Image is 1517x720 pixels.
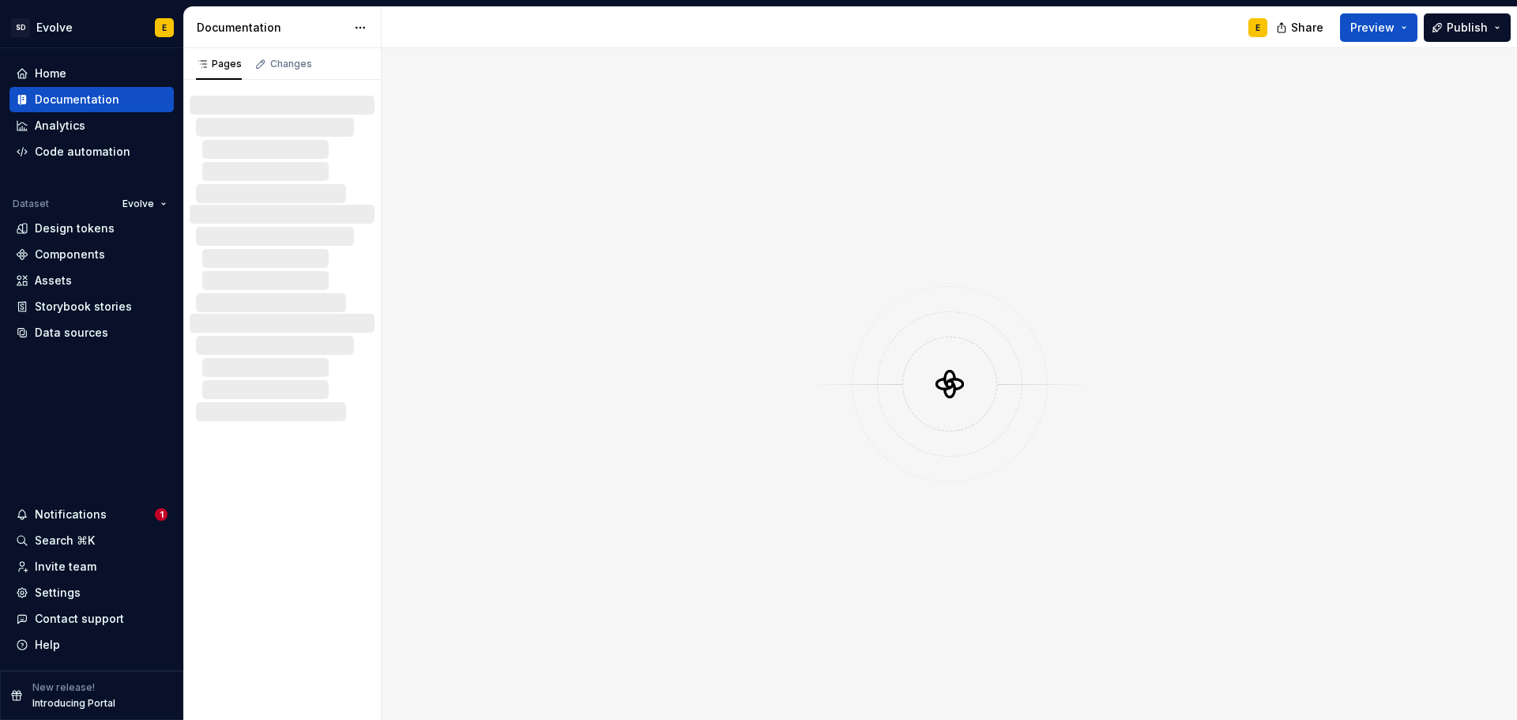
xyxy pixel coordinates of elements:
div: Dataset [13,198,49,210]
button: Search ⌘K [9,528,174,553]
p: Introducing Portal [32,697,115,710]
a: Invite team [9,554,174,579]
span: Share [1291,20,1323,36]
button: Evolve [115,193,174,215]
button: SDEvolveE [3,10,180,44]
div: Documentation [35,92,119,107]
button: Contact support [9,606,174,631]
div: SD [11,18,30,37]
div: Components [35,247,105,262]
div: Invite team [35,559,96,575]
a: Code automation [9,139,174,164]
div: Pages [196,58,242,70]
div: E [162,21,167,34]
a: Data sources [9,320,174,345]
a: Home [9,61,174,86]
button: Publish [1424,13,1511,42]
p: New release! [32,681,95,694]
span: Publish [1447,20,1488,36]
div: Documentation [197,20,346,36]
div: Storybook stories [35,299,132,315]
span: Preview [1350,20,1395,36]
div: Search ⌘K [35,533,95,548]
span: Evolve [122,198,154,210]
a: Settings [9,580,174,605]
div: Evolve [36,20,73,36]
div: Data sources [35,325,108,341]
button: Share [1268,13,1334,42]
div: Home [35,66,66,81]
div: E [1255,21,1260,34]
a: Storybook stories [9,294,174,319]
button: Preview [1340,13,1417,42]
div: Settings [35,585,81,601]
div: Changes [270,58,312,70]
button: Notifications1 [9,502,174,527]
button: Help [9,632,174,658]
a: Documentation [9,87,174,112]
a: Components [9,242,174,267]
div: Contact support [35,611,124,627]
a: Analytics [9,113,174,138]
div: Code automation [35,144,130,160]
span: 1 [155,508,168,521]
div: Design tokens [35,221,115,236]
a: Design tokens [9,216,174,241]
div: Assets [35,273,72,288]
a: Assets [9,268,174,293]
div: Notifications [35,507,107,522]
div: Analytics [35,118,85,134]
div: Help [35,637,60,653]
